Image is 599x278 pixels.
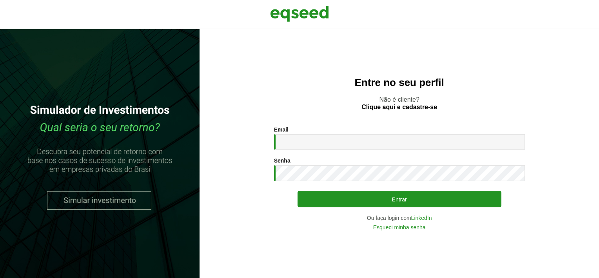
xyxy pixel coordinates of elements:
[411,215,432,221] a: LinkedIn
[373,225,426,230] a: Esqueci minha senha
[274,127,289,132] label: Email
[215,77,583,88] h2: Entre no seu perfil
[215,96,583,111] p: Não é cliente?
[274,158,290,163] label: Senha
[270,4,329,24] img: EqSeed Logo
[361,104,437,110] a: Clique aqui e cadastre-se
[298,191,501,207] button: Entrar
[274,215,525,221] div: Ou faça login com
